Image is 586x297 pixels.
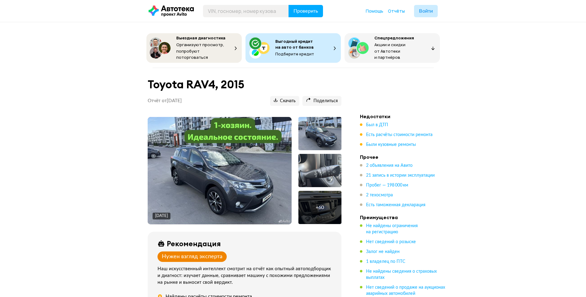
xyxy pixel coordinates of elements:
span: Был в ДТП [366,123,388,127]
span: Проверить [293,9,318,14]
span: Нет сведений о продаже на аукционах аварийных автомобилей [366,285,445,296]
button: Поделиться [302,96,341,106]
button: СпецпредложенияАкции и скидки от Автотеки и партнёров [345,33,440,63]
span: Спецпредложения [374,35,414,41]
button: Выездная диагностикаОрганизуют просмотр, попробуют поторговаться [146,33,242,63]
h1: Toyota RAV4, 2015 [148,78,341,91]
span: Выездная диагностика [176,35,225,41]
span: Подберите кредит [275,51,314,57]
a: Отчёты [388,8,405,14]
h4: Недостатки [360,113,446,119]
button: Проверить [289,5,323,17]
div: + 60 [316,204,324,211]
span: Есть таможенная декларация [366,203,425,207]
span: Были кузовные ремонты [366,142,416,147]
button: Войти [414,5,438,17]
span: Поделиться [306,98,338,104]
div: Наш искусственный интеллект смотрит на отчёт как опытный автоподборщик и диагност: изучает данные... [157,266,334,286]
span: Пробег — 198 000 км [366,183,408,187]
img: Main car [148,117,292,224]
span: 21 запись в истории эксплуатации [366,173,435,178]
span: Не найдены сведения о страховых выплатах [366,269,437,280]
span: Не найдены ограничения на регистрацию [366,224,418,234]
h4: Прочее [360,154,446,160]
div: [DATE] [155,213,168,219]
span: Выгодный кредит на авто от банков [275,38,314,50]
span: Залог не найден [366,250,400,254]
span: Нет сведений о розыске [366,240,416,244]
span: 1 владелец по ПТС [366,259,405,264]
button: Выгодный кредит на авто от банковПодберите кредит [245,33,341,63]
button: Скачать [270,96,299,106]
div: Нужен взгляд эксперта [162,253,222,260]
span: 2 объявления на Авито [366,163,413,168]
span: Скачать [274,98,296,104]
input: VIN, госномер, номер кузова [203,5,289,17]
a: Помощь [366,8,383,14]
span: Акции и скидки от Автотеки и партнёров [374,42,405,60]
h4: Преимущества [360,214,446,220]
span: 2 техосмотра [366,193,393,197]
span: Организуют просмотр, попробуют поторговаться [176,42,224,60]
div: Рекомендация [167,239,221,248]
span: Есть расчёты стоимости ремонта [366,133,433,137]
p: Отчёт от [DATE] [148,98,182,104]
span: Войти [419,9,433,14]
